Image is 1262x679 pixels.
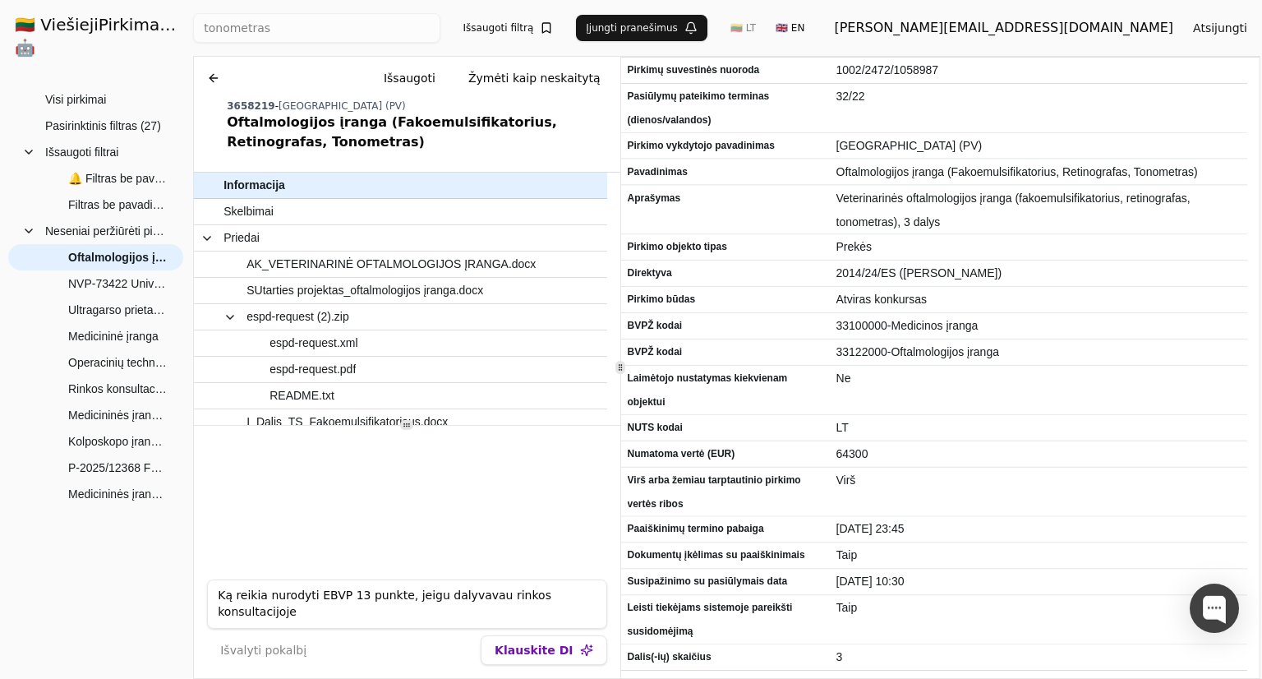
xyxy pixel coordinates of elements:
span: Leisti tiekėjams sistemoje pareikšti susidomėjimą [628,596,823,644]
span: Neseniai peržiūrėti pirkimai [45,219,167,243]
span: Prekės [836,235,1241,259]
strong: .AI [164,15,190,35]
span: [GEOGRAPHIC_DATA] (PV) [279,100,406,112]
span: 2014/24/ES ([PERSON_NAME]) [836,261,1241,285]
span: espd-request.xml [269,331,357,355]
span: Medicininės įrangos pirkimas (Šilalės ligoninė) [68,403,167,427]
span: Veterinarinės oftalmologijos įranga (fakoemulsifikatorius, retinografas, tonometras), 3 dalys [836,187,1241,234]
span: Išsaugoti filtrai [45,140,118,164]
span: 33122000-Oftalmologijos įranga [836,340,1241,364]
span: Kolposkopo įrangos pirkimas [68,429,167,454]
span: Visi pirkimai [45,87,106,112]
span: espd-request (2).zip [246,305,349,329]
div: - [227,99,613,113]
span: Pirkimo būdas [628,288,823,312]
span: [GEOGRAPHIC_DATA] (PV) [836,134,1241,158]
button: 🇬🇧 EN [766,15,814,41]
span: Numatoma vertė (EUR) [628,442,823,466]
span: I_Dalis_TS_Fakoemulsifikatoriaus.docx [246,410,448,434]
button: Įjungti pranešimus [576,15,707,41]
span: Pavadinimas [628,160,823,184]
span: Laimėtojo nustatymas kiekvienam objektui [628,367,823,414]
span: SUtarties projektas_oftalmologijos įranga.docx [246,279,483,303]
span: Rinkos konsultacija dėl elektrokardiografų su transportavimo vežimėliu pirkimo [68,376,167,401]
span: NUTS kodai [628,416,823,440]
span: LT [836,416,1241,440]
span: 🔔 Filtras be pavadinimo [68,166,167,191]
span: Virš arba žemiau tarptautinio pirkimo vertės ribos [628,469,823,516]
span: Ultragarso prietaisas su širdies, abdominaliniams ir smulkių dalių tyrimams atlikti reikalingais,... [68,298,167,322]
span: Pasiūlymų pateikimo terminas (dienos/valandos) [628,85,823,132]
span: Oftalmologijos įranga (Fakoemulsifikatorius, Retinografas, Tonometras) [836,160,1241,184]
span: 64300 [836,442,1241,466]
span: Aprašymas [628,187,823,210]
span: Virš [836,469,1241,492]
button: Žymėti kaip neskaitytą [455,63,614,93]
span: Taip [836,543,1241,567]
span: [DATE] 23:45 [836,517,1241,541]
textarea: Ką reikia nurodyti EBVP 13 punkte, jeigu dalyvavau rinkos konsultacijoje [207,580,606,629]
span: Susipažinimo su pasiūlymais data [628,570,823,594]
input: Greita paieška... [193,13,440,43]
span: Informacija [223,173,285,197]
span: Pirkimo vykdytojo pavadinimas [628,134,823,158]
span: Pasirinktinis filtras (27) [45,113,161,138]
span: Taip [836,596,1241,620]
span: README.txt [269,384,334,408]
span: espd-request.pdf [269,358,356,381]
span: Dokumentų įkėlimas su paaiškinimais [628,543,823,567]
span: Atviras konkursas [836,288,1241,312]
span: Medicininės įrangos pirkimas (9 dalys) [68,482,167,506]
span: Oftalmologijos įranga (Fakoemulsifikatorius, Retinografas, Tonometras) [68,245,167,270]
span: P-2025/12368 FMR prietaisai. Operacinės ir oftalmologinė įranga. (atviras konkursas) [68,455,167,480]
span: Skelbimai [223,200,274,224]
button: Klauskite DI [481,635,606,665]
span: Ne [836,367,1241,390]
span: BVPŽ kodai [628,314,823,338]
button: Atsijungti [1180,13,1260,43]
button: Išsaugoti [371,63,449,93]
span: NVP-73422 Universalus echoskopas (Atviras tarptautinis pirkimas) [68,271,167,296]
span: 3658219 [227,100,274,112]
span: Direktyva [628,261,823,285]
span: Filtras be pavadinimo [68,192,167,217]
span: BVPŽ kodai [628,340,823,364]
span: 32/22 [836,85,1241,109]
div: Oftalmologijos įranga (Fakoemulsifikatorius, Retinografas, Tonometras) [227,113,613,152]
span: Pirkimo objekto tipas [628,235,823,259]
span: Paaiškinimų termino pabaiga [628,517,823,541]
span: Dalis(-ių) skaičius [628,645,823,669]
span: 33100000-Medicinos įranga [836,314,1241,338]
span: [DATE] 10:30 [836,570,1241,594]
div: [PERSON_NAME][EMAIL_ADDRESS][DOMAIN_NAME] [834,18,1173,38]
span: Pirkimų suvestinės nuoroda [628,58,823,82]
span: Medicininė įranga [68,324,159,349]
span: Priedai [223,226,260,250]
span: AK_VETERINARINĖ OFTALMOLOGIJOS ĮRANGA.docx [246,252,536,276]
span: 1002/2472/1058987 [836,58,1241,82]
span: 3 [836,645,1241,669]
span: Operacinių techninė įranga [68,350,167,375]
button: Išsaugoti filtrą [454,15,564,41]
